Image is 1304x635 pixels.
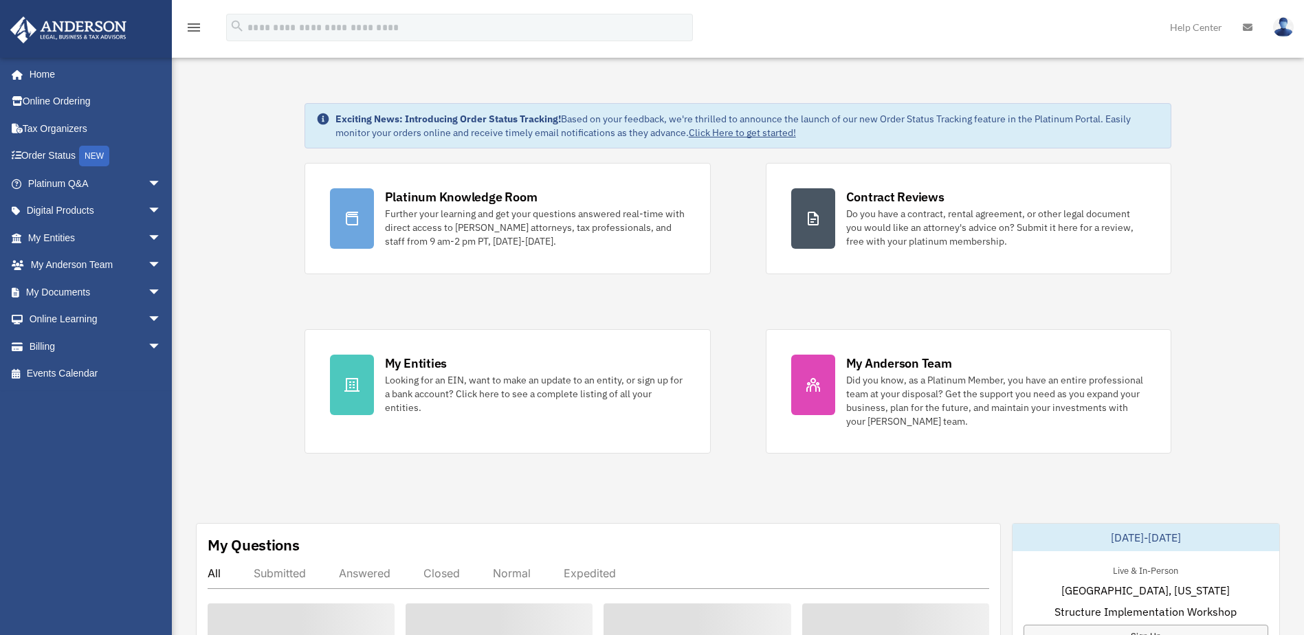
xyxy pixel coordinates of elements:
div: Expedited [564,566,616,580]
span: arrow_drop_down [148,224,175,252]
strong: Exciting News: Introducing Order Status Tracking! [335,113,561,125]
div: Submitted [254,566,306,580]
a: Contract Reviews Do you have a contract, rental agreement, or other legal document you would like... [766,163,1172,274]
a: Billingarrow_drop_down [10,333,182,360]
a: Online Learningarrow_drop_down [10,306,182,333]
div: Do you have a contract, rental agreement, or other legal document you would like an attorney's ad... [846,207,1147,248]
a: Platinum Knowledge Room Further your learning and get your questions answered real-time with dire... [305,163,711,274]
a: My Entitiesarrow_drop_down [10,224,182,252]
div: Live & In-Person [1102,562,1189,577]
span: Structure Implementation Workshop [1054,603,1237,620]
span: arrow_drop_down [148,306,175,334]
a: My Documentsarrow_drop_down [10,278,182,306]
a: Click Here to get started! [689,126,796,139]
img: User Pic [1273,17,1294,37]
div: [DATE]-[DATE] [1013,524,1279,551]
div: My Questions [208,535,300,555]
a: Digital Productsarrow_drop_down [10,197,182,225]
a: Tax Organizers [10,115,182,142]
div: My Anderson Team [846,355,952,372]
span: arrow_drop_down [148,333,175,361]
div: Platinum Knowledge Room [385,188,538,205]
div: Further your learning and get your questions answered real-time with direct access to [PERSON_NAM... [385,207,685,248]
span: arrow_drop_down [148,278,175,307]
div: Did you know, as a Platinum Member, you have an entire professional team at your disposal? Get th... [846,373,1147,428]
a: Order StatusNEW [10,142,182,170]
a: My Entities Looking for an EIN, want to make an update to an entity, or sign up for a bank accoun... [305,329,711,454]
i: menu [186,19,202,36]
div: Based on your feedback, we're thrilled to announce the launch of our new Order Status Tracking fe... [335,112,1160,140]
div: Looking for an EIN, want to make an update to an entity, or sign up for a bank account? Click her... [385,373,685,414]
a: menu [186,24,202,36]
a: My Anderson Teamarrow_drop_down [10,252,182,279]
span: arrow_drop_down [148,252,175,280]
a: Online Ordering [10,88,182,115]
div: NEW [79,146,109,166]
a: My Anderson Team Did you know, as a Platinum Member, you have an entire professional team at your... [766,329,1172,454]
img: Anderson Advisors Platinum Portal [6,16,131,43]
div: Closed [423,566,460,580]
div: Answered [339,566,390,580]
span: arrow_drop_down [148,170,175,198]
i: search [230,19,245,34]
span: [GEOGRAPHIC_DATA], [US_STATE] [1061,582,1230,599]
div: Contract Reviews [846,188,944,205]
div: My Entities [385,355,447,372]
div: Normal [493,566,531,580]
a: Platinum Q&Aarrow_drop_down [10,170,182,197]
a: Events Calendar [10,360,182,388]
a: Home [10,60,175,88]
div: All [208,566,221,580]
span: arrow_drop_down [148,197,175,225]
